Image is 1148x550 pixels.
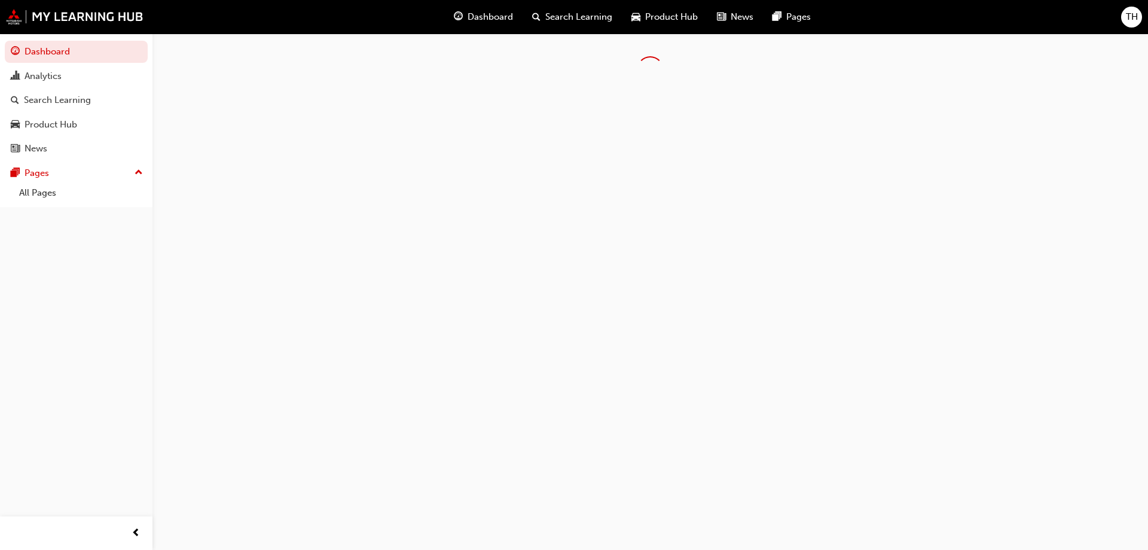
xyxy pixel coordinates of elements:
span: chart-icon [11,71,20,82]
span: car-icon [11,120,20,130]
a: Analytics [5,65,148,87]
span: pages-icon [11,168,20,179]
span: Search Learning [545,10,612,24]
img: mmal [6,9,143,25]
button: TH [1121,7,1142,28]
button: Pages [5,162,148,184]
span: car-icon [631,10,640,25]
span: Pages [786,10,811,24]
div: Product Hub [25,118,77,132]
div: Search Learning [24,93,91,107]
a: news-iconNews [707,5,763,29]
span: prev-icon [132,526,141,541]
span: news-icon [717,10,726,25]
span: Dashboard [468,10,513,24]
span: news-icon [11,144,20,154]
a: car-iconProduct Hub [622,5,707,29]
span: Product Hub [645,10,698,24]
div: Analytics [25,69,62,83]
span: pages-icon [773,10,781,25]
span: guage-icon [454,10,463,25]
a: News [5,138,148,160]
a: pages-iconPages [763,5,820,29]
button: DashboardAnalyticsSearch LearningProduct HubNews [5,38,148,162]
span: guage-icon [11,47,20,57]
a: All Pages [14,184,148,202]
span: search-icon [532,10,541,25]
a: search-iconSearch Learning [523,5,622,29]
a: guage-iconDashboard [444,5,523,29]
a: Dashboard [5,41,148,63]
a: Product Hub [5,114,148,136]
span: up-icon [135,165,143,181]
div: News [25,142,47,156]
span: TH [1126,10,1138,24]
span: News [731,10,753,24]
div: Pages [25,166,49,180]
span: search-icon [11,95,19,106]
a: Search Learning [5,89,148,111]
